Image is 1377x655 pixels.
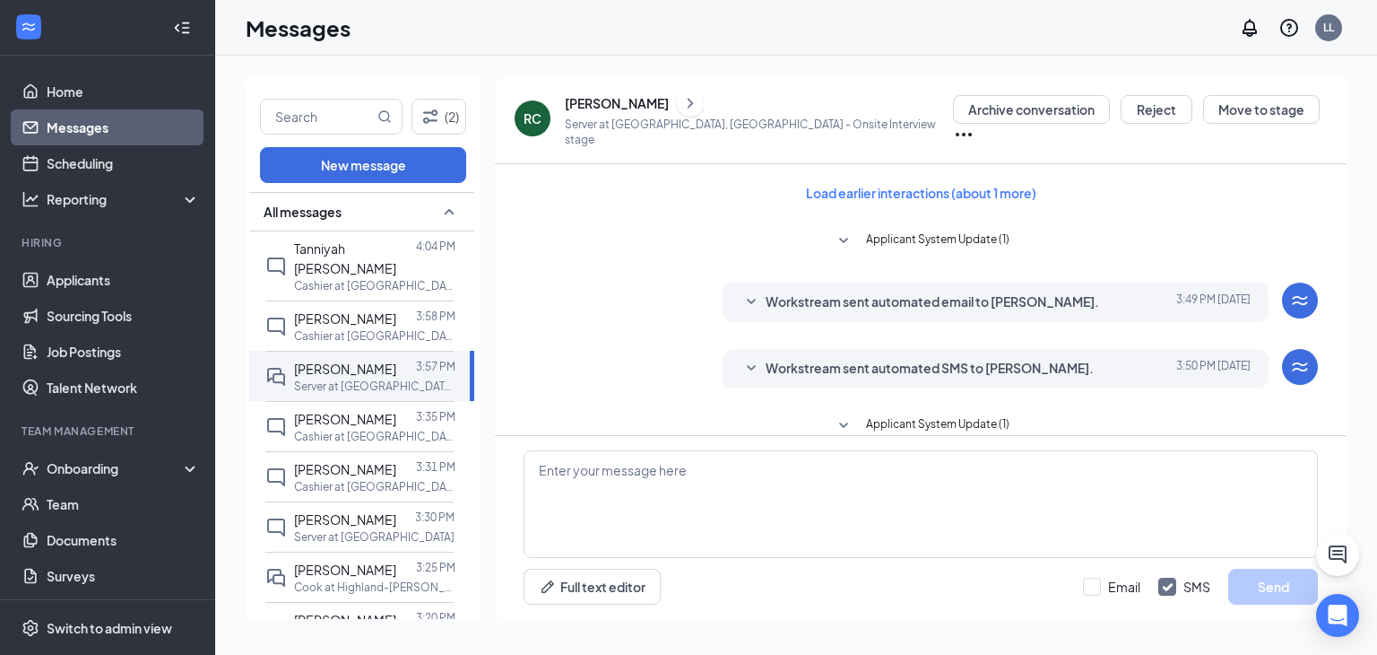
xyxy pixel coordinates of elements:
div: RC [524,109,541,127]
a: Team [47,486,200,522]
button: New message [260,147,466,183]
span: [PERSON_NAME] [294,612,396,628]
p: 3:58 PM [416,309,455,324]
span: Applicant System Update (1) [866,231,1009,252]
button: Move to stage [1203,95,1320,124]
span: [PERSON_NAME] [294,411,396,427]
svg: WorkstreamLogo [20,18,38,36]
button: Filter (2) [411,99,466,135]
svg: ChatInactive [265,467,287,488]
div: [PERSON_NAME] [565,94,669,112]
h1: Messages [246,13,351,43]
a: Sourcing Tools [47,298,200,334]
a: Talent Network [47,370,200,406]
svg: SmallChevronDown [740,292,762,313]
svg: Collapse [173,19,191,37]
div: Team Management [22,424,196,439]
p: Cook at Highland-[PERSON_NAME] [294,580,455,595]
span: [PERSON_NAME] [294,361,396,377]
p: Cashier at [GEOGRAPHIC_DATA], [GEOGRAPHIC_DATA] [294,429,455,444]
svg: DoubleChat [265,366,287,388]
svg: SmallChevronDown [833,231,854,252]
svg: Pen [539,578,557,596]
button: Archive conversation [953,95,1110,124]
a: Documents [47,522,200,558]
svg: MagnifyingGlass [377,109,392,124]
a: Scheduling [47,145,200,181]
div: Open Intercom Messenger [1316,594,1359,637]
span: [DATE] 3:50 PM [1176,358,1251,380]
p: Cashier at [GEOGRAPHIC_DATA] [294,328,455,344]
p: 3:35 PM [416,409,455,424]
div: Hiring [22,235,196,250]
p: Server at [GEOGRAPHIC_DATA] [294,529,455,545]
p: 3:57 PM [416,359,455,374]
a: Applicants [47,262,200,298]
p: Server at [GEOGRAPHIC_DATA], [GEOGRAPHIC_DATA] - Onsite Interview stage [565,117,953,147]
span: Tanniyah [PERSON_NAME] [294,240,396,276]
svg: WorkstreamLogo [1289,356,1311,378]
svg: Ellipses [953,124,974,145]
div: Switch to admin view [47,619,172,637]
p: Cashier at [GEOGRAPHIC_DATA] [294,278,455,293]
span: [DATE] 3:49 PM [1176,292,1251,313]
p: Server at [GEOGRAPHIC_DATA], [GEOGRAPHIC_DATA] [294,379,455,394]
svg: Notifications [1239,17,1260,39]
div: Reporting [47,190,201,208]
button: Load earlier interactions (about 1 more) [791,179,1052,207]
button: SmallChevronDownApplicant System Update (1) [833,231,1009,252]
svg: DoubleChat [265,567,287,589]
span: Workstream sent automated SMS to [PERSON_NAME]. [766,358,1094,380]
svg: SmallChevronDown [833,415,854,437]
svg: ChatInactive [265,256,287,277]
p: 3:31 PM [416,459,455,475]
svg: ChatInactive [265,517,287,538]
span: [PERSON_NAME] [294,310,396,327]
a: Home [47,74,200,109]
svg: ChatInactive [265,617,287,639]
button: Reject [1121,95,1192,124]
span: [PERSON_NAME] [294,562,396,578]
svg: ChevronRight [681,92,699,114]
a: Messages [47,109,200,145]
svg: Settings [22,619,39,637]
span: Applicant System Update (1) [866,415,1009,437]
svg: SmallChevronUp [438,201,460,223]
svg: WorkstreamLogo [1289,290,1311,311]
span: [PERSON_NAME] [294,511,396,528]
div: LL [1323,20,1334,35]
svg: ChatInactive [265,316,287,337]
p: 3:30 PM [415,510,455,525]
svg: UserCheck [22,459,39,477]
input: Search [261,100,374,134]
p: 4:04 PM [416,239,455,254]
a: Surveys [47,558,200,594]
button: Full text editorPen [524,569,661,605]
p: Cashier at [GEOGRAPHIC_DATA] [294,479,455,494]
svg: SmallChevronDown [740,358,762,380]
div: Onboarding [47,459,185,477]
svg: Filter [420,106,441,127]
a: Job Postings [47,334,200,370]
svg: ChatActive [1327,544,1348,565]
span: All messages [264,203,342,221]
svg: QuestionInfo [1278,17,1300,39]
p: 3:25 PM [416,560,455,575]
button: SmallChevronDownApplicant System Update (1) [833,415,1009,437]
button: ChevronRight [677,90,704,117]
svg: Analysis [22,190,39,208]
button: Send [1228,569,1318,605]
p: 3:20 PM [416,610,455,625]
svg: ChatInactive [265,416,287,438]
span: Workstream sent automated email to [PERSON_NAME]. [766,292,1099,313]
button: ChatActive [1316,533,1359,576]
span: [PERSON_NAME] [294,461,396,477]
